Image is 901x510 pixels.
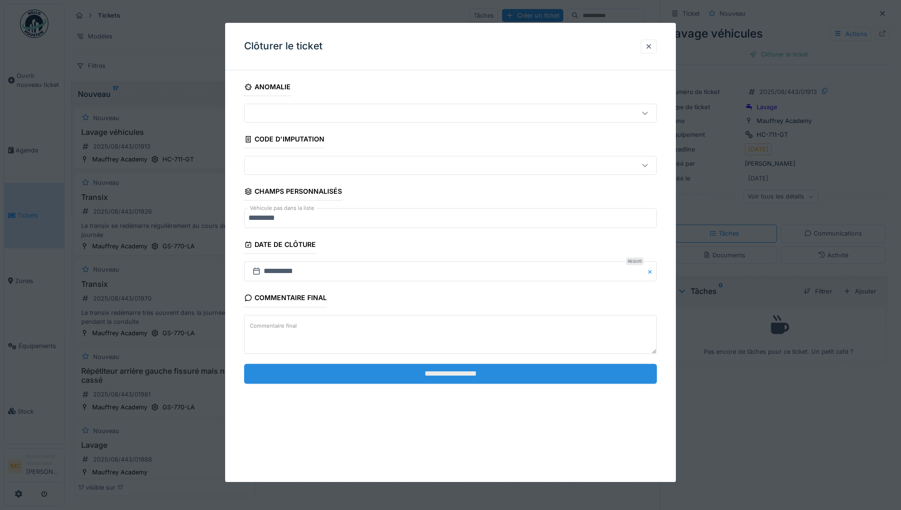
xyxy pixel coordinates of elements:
div: Date de clôture [244,238,316,254]
label: Véhicule pas dans la liste [248,205,316,213]
div: Anomalie [244,80,291,96]
label: Commentaire final [248,320,299,332]
h3: Clôturer le ticket [244,40,322,52]
div: Requis [626,258,644,265]
div: Champs personnalisés [244,185,342,201]
div: Code d'imputation [244,132,324,148]
div: Commentaire final [244,291,327,307]
button: Close [646,262,657,282]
